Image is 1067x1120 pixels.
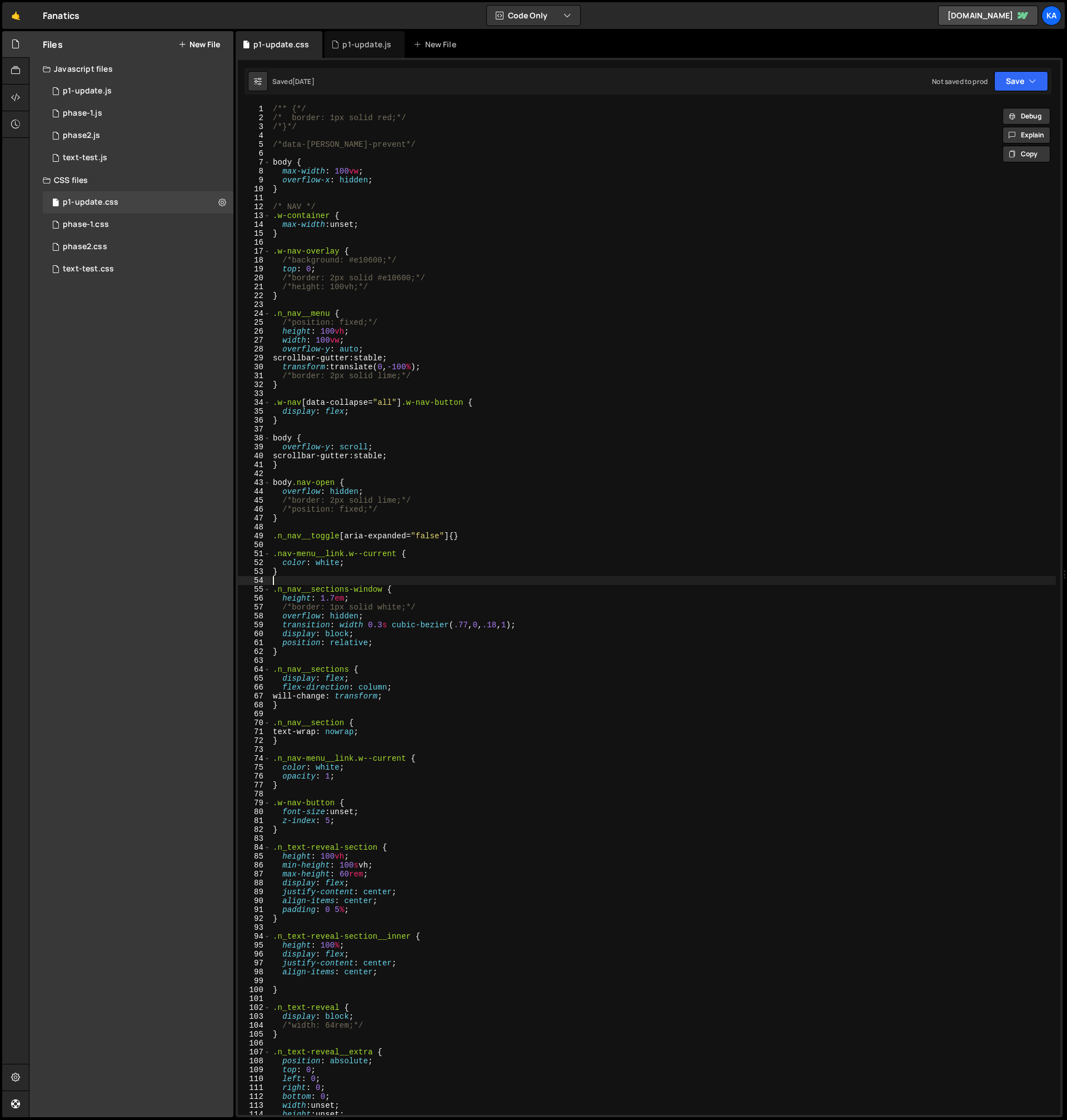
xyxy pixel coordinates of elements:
[238,612,271,621] div: 58
[63,197,118,207] div: p1-update.css
[238,505,271,514] div: 46
[238,452,271,460] div: 40
[238,701,271,710] div: 68
[238,772,271,781] div: 76
[63,153,107,163] div: text-test.js
[238,149,271,158] div: 6
[1003,127,1050,143] button: Explain
[238,176,271,185] div: 9
[238,763,271,772] div: 75
[238,167,271,176] div: 8
[938,6,1038,26] a: [DOMAIN_NAME]
[238,825,271,834] div: 82
[2,2,29,29] a: 🤙
[238,585,271,594] div: 55
[238,638,271,647] div: 61
[29,58,233,80] div: Javascript files
[238,781,271,790] div: 77
[238,514,271,523] div: 47
[29,169,233,191] div: CSS files
[43,102,233,125] div: 13108/33219.js
[413,39,460,50] div: New File
[238,478,271,487] div: 43
[43,191,233,214] div: 13108/40279.css
[43,236,233,258] div: 13108/34111.css
[238,754,271,763] div: 74
[238,371,271,380] div: 31
[238,318,271,327] div: 25
[238,968,271,977] div: 98
[1003,108,1050,125] button: Debug
[238,665,271,674] div: 64
[238,211,271,220] div: 13
[238,718,271,727] div: 70
[238,460,271,469] div: 41
[238,736,271,745] div: 72
[238,1030,271,1039] div: 105
[238,674,271,683] div: 65
[487,6,580,26] button: Code Only
[238,1110,271,1119] div: 114
[238,1021,271,1030] div: 104
[238,229,271,238] div: 15
[63,131,100,141] div: phase2.js
[238,380,271,389] div: 32
[238,977,271,985] div: 99
[238,327,271,336] div: 26
[238,1039,271,1048] div: 106
[238,496,271,505] div: 45
[272,77,315,86] div: Saved
[342,39,391,50] div: p1-update.js
[238,407,271,416] div: 35
[238,220,271,229] div: 14
[63,264,114,274] div: text-test.css
[238,852,271,861] div: 85
[238,861,271,870] div: 86
[238,985,271,994] div: 100
[238,113,271,122] div: 2
[238,131,271,140] div: 4
[238,416,271,425] div: 36
[238,745,271,754] div: 73
[238,683,271,692] div: 66
[43,214,233,236] div: 13108/33313.css
[238,425,271,434] div: 37
[238,1074,271,1083] div: 110
[253,39,309,50] div: p1-update.css
[238,256,271,265] div: 18
[238,247,271,256] div: 17
[238,238,271,247] div: 16
[238,879,271,888] div: 88
[238,1083,271,1092] div: 111
[238,621,271,630] div: 59
[238,363,271,371] div: 30
[238,309,271,318] div: 24
[238,523,271,532] div: 48
[238,558,271,567] div: 52
[63,108,102,118] div: phase-1.js
[238,834,271,843] div: 83
[238,959,271,968] div: 97
[238,532,271,541] div: 49
[238,710,271,718] div: 69
[238,140,271,149] div: 5
[238,336,271,345] div: 27
[238,816,271,825] div: 81
[238,994,271,1003] div: 101
[238,274,271,283] div: 20
[1003,146,1050,162] button: Copy
[238,843,271,852] div: 84
[63,220,109,230] div: phase-1.css
[238,807,271,816] div: 80
[238,354,271,363] div: 29
[238,594,271,603] div: 56
[238,487,271,496] div: 44
[238,950,271,959] div: 96
[238,185,271,194] div: 10
[238,914,271,923] div: 92
[238,1066,271,1074] div: 109
[238,799,271,807] div: 79
[238,122,271,131] div: 3
[238,265,271,274] div: 19
[238,905,271,914] div: 91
